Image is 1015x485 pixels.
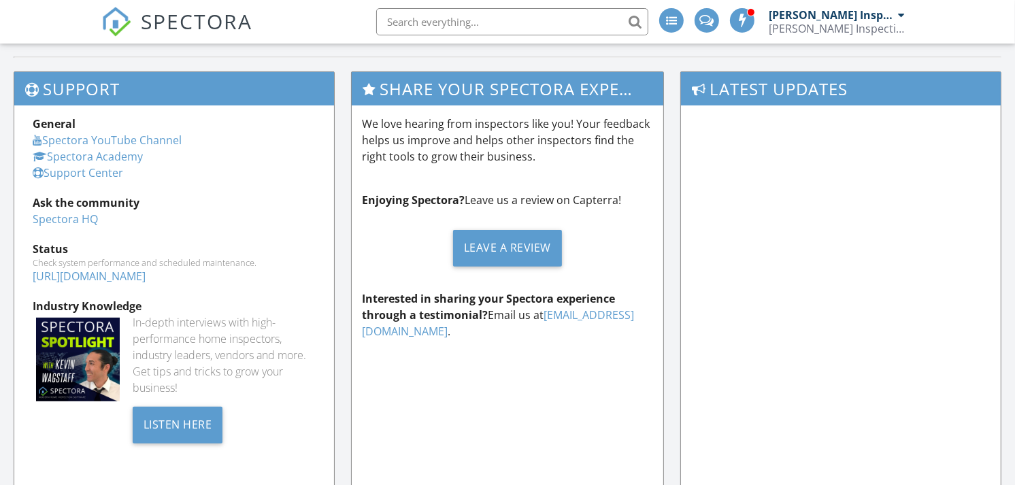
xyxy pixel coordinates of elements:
[33,212,98,227] a: Spectora HQ
[133,407,223,444] div: Listen Here
[101,18,252,47] a: SPECTORA
[14,72,334,105] h3: Support
[769,22,905,35] div: Thomas Inspections
[33,269,146,284] a: [URL][DOMAIN_NAME]
[33,165,123,180] a: Support Center
[33,133,182,148] a: Spectora YouTube Channel
[33,298,316,314] div: Industry Knowledge
[36,318,120,401] img: Spectoraspolightmain
[141,7,252,35] span: SPECTORA
[33,241,316,257] div: Status
[681,72,1001,105] h3: Latest Updates
[769,8,895,22] div: [PERSON_NAME] Inspections
[453,230,562,267] div: Leave a Review
[362,219,653,277] a: Leave a Review
[101,7,131,37] img: The Best Home Inspection Software - Spectora
[362,193,465,207] strong: Enjoying Spectora?
[362,307,634,339] a: [EMAIL_ADDRESS][DOMAIN_NAME]
[33,195,316,211] div: Ask the community
[33,116,76,131] strong: General
[362,192,653,208] p: Leave us a review on Capterra!
[376,8,648,35] input: Search everything...
[133,416,223,431] a: Listen Here
[133,314,316,396] div: In-depth interviews with high-performance home inspectors, industry leaders, vendors and more. Ge...
[362,291,615,322] strong: Interested in sharing your Spectora experience through a testimonial?
[362,290,653,339] p: Email us at .
[352,72,663,105] h3: Share Your Spectora Experience
[362,116,653,165] p: We love hearing from inspectors like you! Your feedback helps us improve and helps other inspecto...
[33,149,143,164] a: Spectora Academy
[33,257,316,268] div: Check system performance and scheduled maintenance.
